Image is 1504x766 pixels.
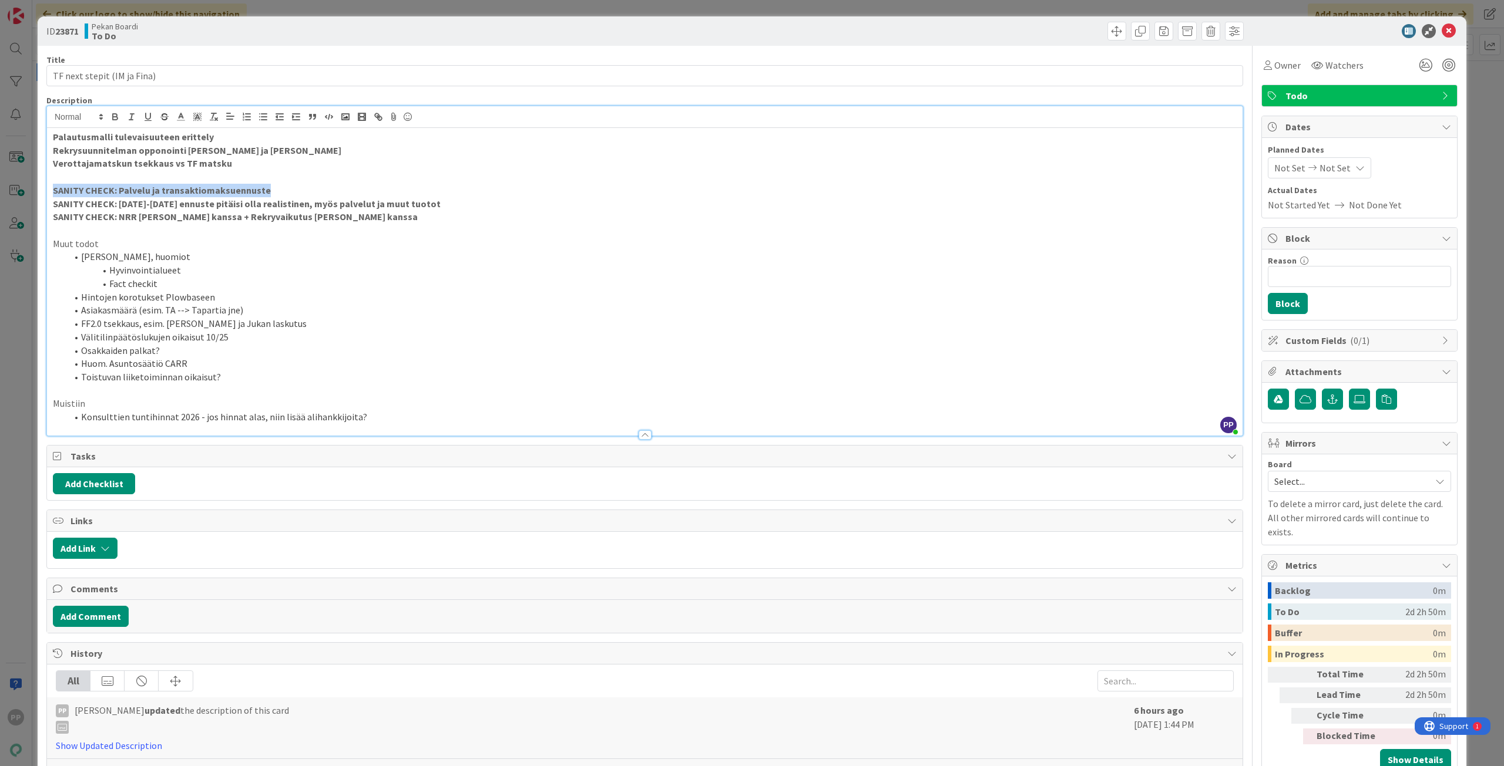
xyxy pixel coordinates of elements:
[1097,670,1234,691] input: Search...
[70,646,1221,660] span: History
[1317,687,1381,703] div: Lead Time
[53,211,418,222] strong: SANITY CHECK: NRR [PERSON_NAME] kanssa + Rekryvaikutus [PERSON_NAME] kanssa
[1285,231,1436,245] span: Block
[67,277,1237,291] li: Fact checkit
[46,65,1243,86] input: type card name here...
[46,95,92,106] span: Description
[61,5,64,14] div: 1
[56,740,162,751] a: Show Updated Description
[46,24,79,38] span: ID
[1134,704,1184,716] b: 6 hours ago
[70,449,1221,463] span: Tasks
[1268,293,1308,314] button: Block
[1268,198,1330,212] span: Not Started Yet
[53,538,117,559] button: Add Link
[70,582,1221,596] span: Comments
[70,514,1221,528] span: Links
[56,704,69,717] div: PP
[1317,708,1381,724] div: Cycle Time
[1317,667,1381,683] div: Total Time
[53,397,1237,410] p: Muistiin
[67,303,1237,317] li: Asiakasmäärä (esim. TA --> Tapartia jne)
[67,410,1237,424] li: Konsulttien tuntihinnat 2026 - jos hinnat alas, niin lisää alihankkijoita?
[1285,120,1436,134] span: Dates
[1275,582,1433,599] div: Backlog
[1320,161,1351,175] span: Not Set
[1268,460,1292,468] span: Board
[1386,687,1446,703] div: 2d 2h 50m
[53,198,441,210] strong: SANITY CHECK: [DATE]-[DATE] ennuste pitäisi olla realistinen, myös palvelut ja muut tuotot
[1134,703,1234,752] div: [DATE] 1:44 PM
[1317,728,1381,744] div: Blocked Time
[145,704,180,716] b: updated
[1285,365,1436,379] span: Attachments
[1349,198,1402,212] span: Not Done Yet
[1285,558,1436,572] span: Metrics
[1386,708,1446,724] div: 0m
[53,237,1237,251] p: Muut todot
[1285,436,1436,450] span: Mirrors
[1275,603,1405,620] div: To Do
[46,55,65,65] label: Title
[1268,144,1451,156] span: Planned Dates
[67,330,1237,344] li: Välitilinpäätöslukujen oikaisut 10/25
[1325,58,1364,72] span: Watchers
[1268,184,1451,197] span: Actual Dates
[67,344,1237,357] li: Osakkaiden palkat?
[53,473,135,494] button: Add Checklist
[67,357,1237,370] li: Huom. Asuntosäätiö CARR
[1275,625,1433,641] div: Buffer
[1433,582,1446,599] div: 0m
[53,144,341,156] strong: Rekrysuunnitelman opponointi [PERSON_NAME] ja [PERSON_NAME]
[1433,625,1446,641] div: 0m
[1405,603,1446,620] div: 2d 2h 50m
[92,22,138,31] span: Pekan Boardi
[1268,255,1297,266] label: Reason
[1386,667,1446,683] div: 2d 2h 50m
[1275,646,1433,662] div: In Progress
[1220,417,1237,433] span: PP
[92,31,138,41] b: To Do
[67,250,1237,264] li: [PERSON_NAME], huomiot
[1274,58,1301,72] span: Owner
[1268,497,1451,539] p: To delete a mirror card, just delete the card. All other mirrored cards will continue to exists.
[53,184,271,196] strong: SANITY CHECK: Palvelu ja transaktiomaksuennuste
[67,291,1237,304] li: Hintojen korotukset Plowbaseen
[67,264,1237,277] li: Hyvinvointialueet
[53,606,129,627] button: Add Comment
[56,671,90,691] div: All
[1433,646,1446,662] div: 0m
[1285,89,1436,103] span: Todo
[53,131,214,143] strong: Palautusmalli tulevaisuuteen erittely
[1274,161,1305,175] span: Not Set
[1350,335,1369,346] span: ( 0/1 )
[67,317,1237,330] li: FF2.0 tsekkaus, esim. [PERSON_NAME] ja Jukan laskutus
[25,2,53,16] span: Support
[75,703,289,734] span: [PERSON_NAME] the description of this card
[1386,728,1446,744] div: 0m
[55,25,79,37] b: 23871
[1274,473,1425,490] span: Select...
[53,157,232,169] strong: Verottajamatskun tsekkaus vs TF matsku
[1285,333,1436,347] span: Custom Fields
[67,370,1237,384] li: Toistuvan liiketoiminnan oikaisut?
